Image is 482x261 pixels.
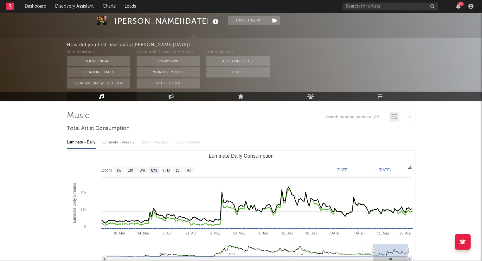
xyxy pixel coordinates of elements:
[329,231,340,235] text: [DATE]
[305,231,317,235] text: 30. Jun
[210,231,221,235] text: 5. May
[102,168,112,173] text: Zoom
[151,168,157,173] text: 6m
[458,2,464,6] div: 23
[80,208,86,211] text: 25k
[187,168,191,173] text: All
[128,168,133,173] text: 1m
[137,78,200,88] button: Other Tools
[137,231,149,235] text: 24. Mar
[281,231,292,235] text: 16. Jun
[175,168,179,173] text: 1y
[137,49,200,56] div: Other A&R Discovery Methods
[343,3,438,10] input: Search for artists
[67,78,130,88] button: Sodatone Snowflake Data
[67,137,96,148] div: Luminate - Daily
[114,16,220,26] div: [PERSON_NAME][DATE]
[84,225,86,228] text: 0
[80,191,86,195] text: 50k
[185,231,196,235] text: 21. Apr
[67,56,130,66] button: Sodatone App
[67,67,130,77] button: Sodatone Emails
[137,56,200,66] button: On My Own
[206,56,270,66] button: Artist on Roster
[233,231,245,235] text: 19. May
[379,168,391,172] text: [DATE]
[102,137,136,148] div: Luminate - Weekly
[377,231,389,235] text: 11. Aug
[209,153,273,159] text: Luminate Daily Consumption
[353,231,364,235] text: [DATE]
[206,49,270,56] div: Other Sources
[162,231,171,235] text: 7. Apr
[113,231,125,235] text: 10. Mar
[399,231,411,235] text: 25. Aug
[137,67,200,77] button: Word Of Mouth
[67,125,130,132] span: Total Artist Consumption
[67,49,130,56] div: With Sodatone
[139,168,145,173] text: 3m
[72,183,76,223] text: Luminate Daily Streams
[116,168,121,173] text: 1w
[368,168,372,172] text: →
[322,115,389,120] input: Search by song name or URL
[258,231,267,235] text: 2. Jun
[456,4,460,9] button: 23
[337,168,349,172] text: [DATE]
[206,67,270,77] button: Other
[228,16,268,25] button: Tracking
[162,168,170,173] text: YTD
